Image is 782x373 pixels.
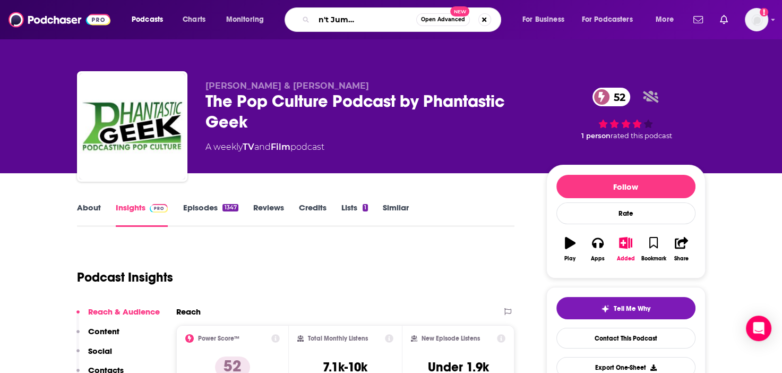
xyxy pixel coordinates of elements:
[150,204,168,213] img: Podchaser Pro
[416,13,470,26] button: Open AdvancedNew
[522,12,564,27] span: For Business
[341,202,368,227] a: Lists1
[674,256,689,262] div: Share
[363,204,368,211] div: 1
[515,11,578,28] button: open menu
[614,304,650,313] span: Tell Me Why
[176,307,201,317] h2: Reach
[575,11,648,28] button: open menu
[641,256,666,262] div: Bookmark
[299,202,326,227] a: Credits
[611,132,672,140] span: rated this podcast
[308,335,368,342] h2: Total Monthly Listens
[584,230,612,268] button: Apps
[640,230,667,268] button: Bookmark
[8,10,110,30] img: Podchaser - Follow, Share and Rate Podcasts
[556,202,695,224] div: Rate
[88,326,119,336] p: Content
[253,202,284,227] a: Reviews
[254,142,271,152] span: and
[556,328,695,349] a: Contact This Podcast
[716,11,732,29] a: Show notifications dropdown
[76,346,112,366] button: Social
[219,11,278,28] button: open menu
[295,7,511,32] div: Search podcasts, credits, & more...
[745,8,768,31] span: Logged in as TaraKennedy
[564,256,575,262] div: Play
[745,8,768,31] img: User Profile
[205,81,369,91] span: [PERSON_NAME] & [PERSON_NAME]
[556,175,695,198] button: Follow
[421,17,465,22] span: Open Advanced
[667,230,695,268] button: Share
[591,256,605,262] div: Apps
[745,8,768,31] button: Show profile menu
[79,73,185,180] img: The Pop Culture Podcast by Phantastic Geek
[124,11,177,28] button: open menu
[76,307,160,326] button: Reach & Audience
[222,204,238,211] div: 1347
[556,297,695,319] button: tell me why sparkleTell Me Why
[132,12,163,27] span: Podcasts
[77,202,101,227] a: About
[760,8,768,16] svg: Add a profile image
[746,316,771,341] div: Open Intercom Messenger
[314,11,416,28] input: Search podcasts, credits, & more...
[601,304,609,313] img: tell me why sparkle
[556,230,584,268] button: Play
[581,132,611,140] span: 1 person
[243,142,254,152] a: TV
[183,12,205,27] span: Charts
[582,12,633,27] span: For Podcasters
[450,6,469,16] span: New
[271,142,290,152] a: Film
[603,88,631,106] span: 52
[77,269,173,285] h1: Podcast Insights
[546,81,706,147] div: 52 1 personrated this podcast
[422,335,480,342] h2: New Episode Listens
[183,202,238,227] a: Episodes1347
[383,202,409,227] a: Similar
[116,202,168,227] a: InsightsPodchaser Pro
[88,307,160,317] p: Reach & Audience
[198,335,239,342] h2: Power Score™
[612,230,639,268] button: Added
[656,12,674,27] span: More
[88,346,112,356] p: Social
[592,88,631,106] a: 52
[617,256,635,262] div: Added
[205,141,324,154] div: A weekly podcast
[176,11,212,28] a: Charts
[648,11,687,28] button: open menu
[689,11,707,29] a: Show notifications dropdown
[226,12,264,27] span: Monitoring
[76,326,119,346] button: Content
